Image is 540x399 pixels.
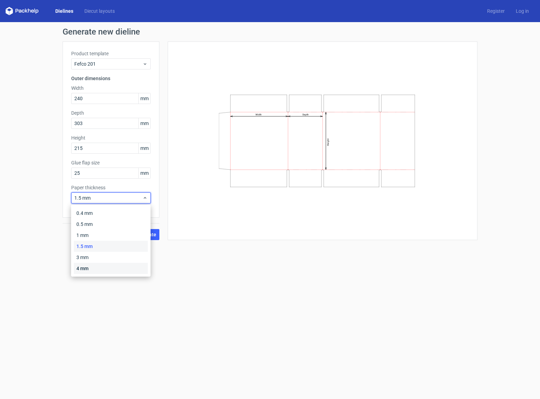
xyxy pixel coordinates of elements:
[74,219,148,230] div: 0.5 mm
[74,230,148,241] div: 1 mm
[71,184,151,191] label: Paper thickness
[138,168,150,178] span: mm
[71,159,151,166] label: Glue flap size
[138,118,150,129] span: mm
[71,85,151,92] label: Width
[482,8,510,15] a: Register
[327,139,329,146] text: Height
[138,93,150,104] span: mm
[74,241,148,252] div: 1.5 mm
[302,113,309,116] text: Depth
[74,194,142,201] span: 1.5 mm
[71,75,151,82] h3: Outer dimensions
[71,50,151,57] label: Product template
[74,60,142,67] span: Fefco 201
[63,28,477,36] h1: Generate new dieline
[71,110,151,116] label: Depth
[79,8,120,15] a: Diecut layouts
[71,134,151,141] label: Height
[510,8,534,15] a: Log in
[74,208,148,219] div: 0.4 mm
[50,8,79,15] a: Dielines
[255,113,262,116] text: Width
[74,263,148,274] div: 4 mm
[74,252,148,263] div: 3 mm
[138,143,150,153] span: mm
